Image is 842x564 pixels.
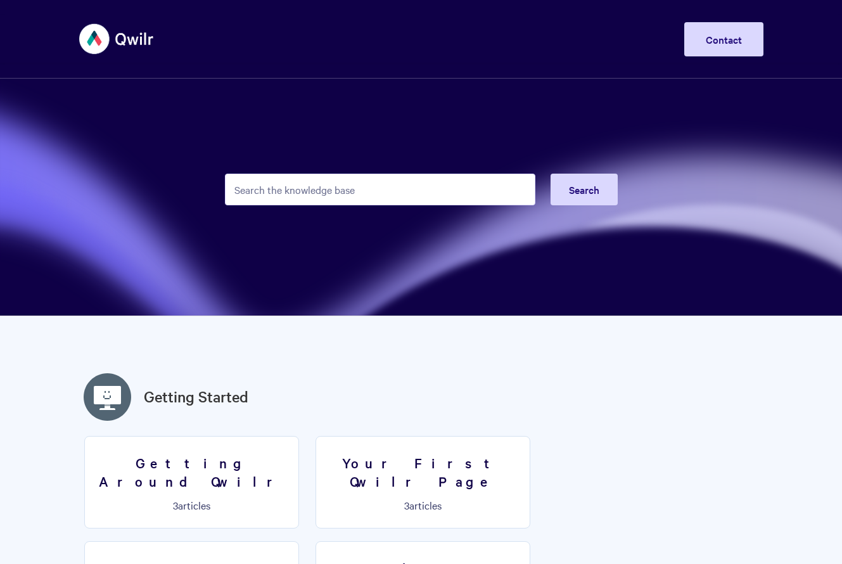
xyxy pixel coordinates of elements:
p: articles [324,499,522,511]
span: Search [569,183,599,196]
a: Contact [684,22,763,56]
h3: Getting Around Qwilr [92,454,291,490]
span: 3 [404,498,409,512]
img: Qwilr Help Center [79,15,155,63]
a: Your First Qwilr Page 3articles [316,436,530,529]
a: Getting Around Qwilr 3articles [84,436,299,529]
span: 3 [173,498,178,512]
h3: Your First Qwilr Page [324,454,522,490]
button: Search [551,174,618,205]
input: Search the knowledge base [225,174,535,205]
a: Getting Started [144,385,248,408]
p: articles [92,499,291,511]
